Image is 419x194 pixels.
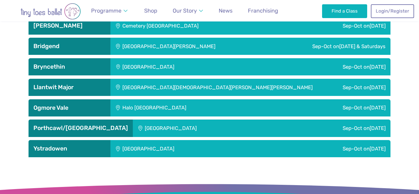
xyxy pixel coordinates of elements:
[33,124,128,132] h3: Porthcawl/[GEOGRAPHIC_DATA]
[110,58,269,75] div: [GEOGRAPHIC_DATA]
[8,3,94,20] img: tiny toes ballet
[269,58,390,75] div: Sep-Oct on
[334,79,390,96] div: Sep-Oct on
[248,7,278,14] span: Franchising
[33,43,106,50] h3: Bridgend
[370,125,386,131] span: [DATE]
[144,7,157,14] span: Shop
[33,63,106,70] h3: Bryncethin
[110,38,270,55] div: [GEOGRAPHIC_DATA][PERSON_NAME]
[110,140,269,157] div: [GEOGRAPHIC_DATA]
[322,4,367,18] a: Find a Class
[91,7,121,14] span: Programme
[170,4,206,18] a: Our Story
[110,99,280,116] div: Halo [GEOGRAPHIC_DATA]
[370,23,386,29] span: [DATE]
[110,17,289,34] div: Cemetery [GEOGRAPHIC_DATA]
[289,17,390,34] div: Sep-Oct on
[33,22,106,29] h3: [PERSON_NAME]
[219,7,233,14] span: News
[370,146,386,152] span: [DATE]
[245,4,281,18] a: Franchising
[370,84,386,90] span: [DATE]
[133,120,279,137] div: [GEOGRAPHIC_DATA]
[280,99,390,116] div: Sep-Oct on
[269,140,390,157] div: Sep-Oct on
[371,4,414,18] a: Login/Register
[270,38,390,55] div: Sep-Oct on
[33,145,106,152] h3: Ystradowen
[216,4,235,18] a: News
[33,104,106,112] h3: Ogmore Vale
[173,7,197,14] span: Our Story
[370,105,386,111] span: [DATE]
[110,79,333,96] div: [GEOGRAPHIC_DATA][DEMOGRAPHIC_DATA][PERSON_NAME][PERSON_NAME]
[141,4,160,18] a: Shop
[33,84,106,91] h3: Llantwit Major
[88,4,131,18] a: Programme
[339,43,386,49] span: [DATE] & Saturdays
[370,64,386,70] span: [DATE]
[279,120,390,137] div: Sep-Oct on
